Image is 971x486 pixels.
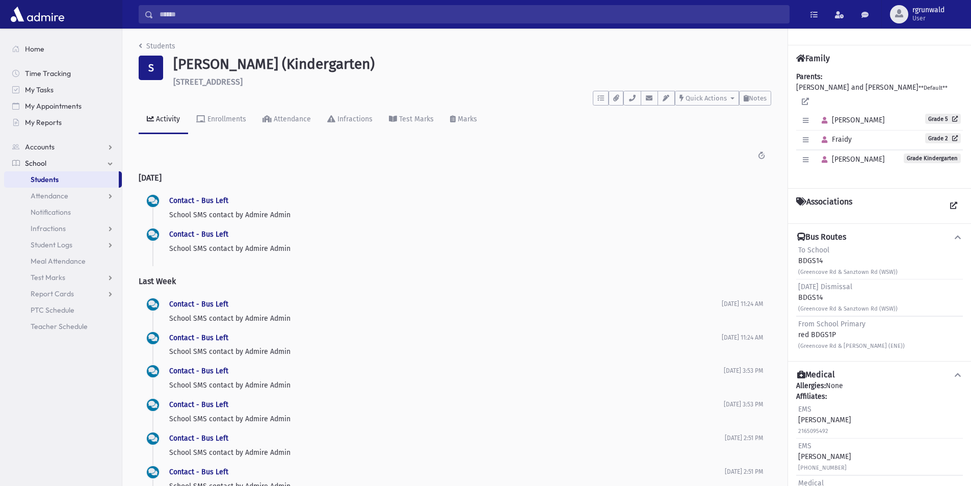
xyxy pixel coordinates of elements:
div: [PERSON_NAME] [798,441,851,473]
span: [DATE] 2:51 PM [725,434,763,442]
span: School [25,159,46,168]
a: Infractions [319,106,381,134]
span: Student Logs [31,240,72,249]
a: My Reports [4,114,122,131]
h4: Medical [797,370,835,380]
small: (Greencove Rd & Sanztown Rd (WSW)) [798,269,898,275]
a: Attendance [4,188,122,204]
a: Students [4,171,119,188]
b: Parents: [796,72,822,81]
a: Contact - Bus Left [169,367,228,375]
span: Notes [749,94,767,102]
p: School SMS contact by Admire Admin [169,210,763,220]
a: Contact - Bus Left [169,400,228,409]
div: Marks [456,115,477,123]
span: Accounts [25,142,55,151]
a: Students [139,42,175,50]
a: Marks [442,106,485,134]
a: My Appointments [4,98,122,114]
span: Infractions [31,224,66,233]
nav: breadcrumb [139,41,175,56]
small: (Greencove Rd & [PERSON_NAME] (ENE)) [798,343,905,349]
span: Quick Actions [686,94,727,102]
a: View all Associations [944,197,963,215]
a: Contact - Bus Left [169,468,228,476]
a: Test Marks [381,106,442,134]
a: School [4,155,122,171]
p: School SMS contact by Admire Admin [169,313,722,324]
div: Infractions [335,115,373,123]
a: Grade 5 [925,114,961,124]
div: Attendance [272,115,311,123]
span: [DATE] 11:24 AM [722,334,763,341]
a: Meal Attendance [4,253,122,269]
button: Medical [796,370,963,380]
p: School SMS contact by Admire Admin [169,414,724,424]
a: Contact - Bus Left [169,434,228,443]
h2: Last Week [139,268,771,294]
span: [PERSON_NAME] [817,116,885,124]
span: [DATE] 2:51 PM [725,468,763,475]
span: EMS [798,442,811,450]
a: PTC Schedule [4,302,122,318]
div: [PERSON_NAME] and [PERSON_NAME] [796,71,963,180]
p: School SMS contact by Admire Admin [169,447,725,458]
span: Attendance [31,191,68,200]
span: From School Primary [798,320,865,328]
h2: [DATE] [139,165,771,191]
a: Attendance [254,106,319,134]
div: Activity [154,115,180,123]
span: [DATE] 11:24 AM [722,300,763,308]
span: Teacher Schedule [31,322,88,331]
button: Notes [739,91,771,106]
a: Time Tracking [4,65,122,82]
a: Contact - Bus Left [169,334,228,342]
div: [PERSON_NAME] [798,404,851,436]
a: Contact - Bus Left [169,230,228,239]
span: To School [798,246,829,254]
button: Bus Routes [796,232,963,243]
div: red BDGS1P [798,319,905,351]
h4: Bus Routes [797,232,846,243]
img: AdmirePro [8,4,67,24]
span: Home [25,44,44,54]
div: Test Marks [397,115,434,123]
span: PTC Schedule [31,305,74,315]
button: Quick Actions [675,91,739,106]
a: Enrollments [188,106,254,134]
a: My Tasks [4,82,122,98]
a: Student Logs [4,237,122,253]
span: [PERSON_NAME] [817,155,885,164]
span: Test Marks [31,273,65,282]
span: My Tasks [25,85,54,94]
span: My Reports [25,118,62,127]
b: Affiliates: [796,392,827,401]
a: Home [4,41,122,57]
a: Notifications [4,204,122,220]
span: User [912,14,944,22]
small: (Greencove Rd & Sanztown Rd (WSW)) [798,305,898,312]
span: rgrunwald [912,6,944,14]
p: School SMS contact by Admire Admin [169,243,763,254]
small: [PHONE_NUMBER] [798,465,847,471]
a: Test Marks [4,269,122,286]
a: Teacher Schedule [4,318,122,335]
span: Meal Attendance [31,257,86,266]
p: School SMS contact by Admire Admin [169,380,724,391]
small: 2165095492 [798,428,828,434]
a: Contact - Bus Left [169,300,228,309]
span: [DATE] 3:53 PM [724,367,763,374]
span: EMS [798,405,811,414]
a: Grade 2 [925,133,961,143]
h4: Associations [796,197,852,215]
span: [DATE] 3:53 PM [724,401,763,408]
div: BDGS14 [798,282,898,314]
h1: [PERSON_NAME] (Kindergarten) [173,56,771,73]
span: Report Cards [31,289,74,298]
input: Search [153,5,789,23]
h4: Family [796,54,830,63]
div: Enrollments [205,115,246,123]
div: BDGS14 [798,245,898,277]
span: Time Tracking [25,69,71,78]
a: Activity [139,106,188,134]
